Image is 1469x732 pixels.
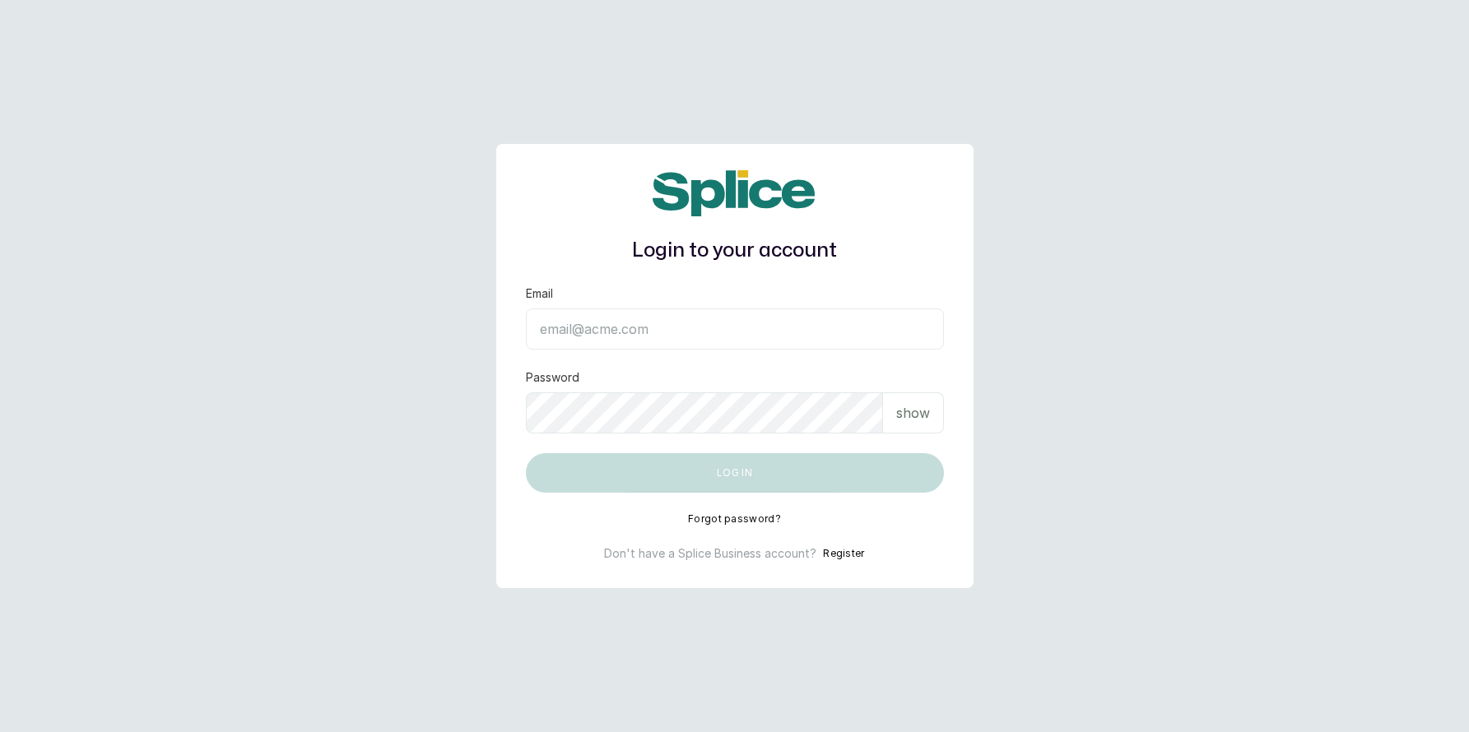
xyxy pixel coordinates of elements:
[526,308,944,350] input: email@acme.com
[688,512,781,526] button: Forgot password?
[823,545,864,562] button: Register
[526,369,579,386] label: Password
[526,285,553,302] label: Email
[604,545,816,562] p: Don't have a Splice Business account?
[896,403,930,423] p: show
[526,453,944,493] button: Log in
[526,236,944,266] h1: Login to your account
